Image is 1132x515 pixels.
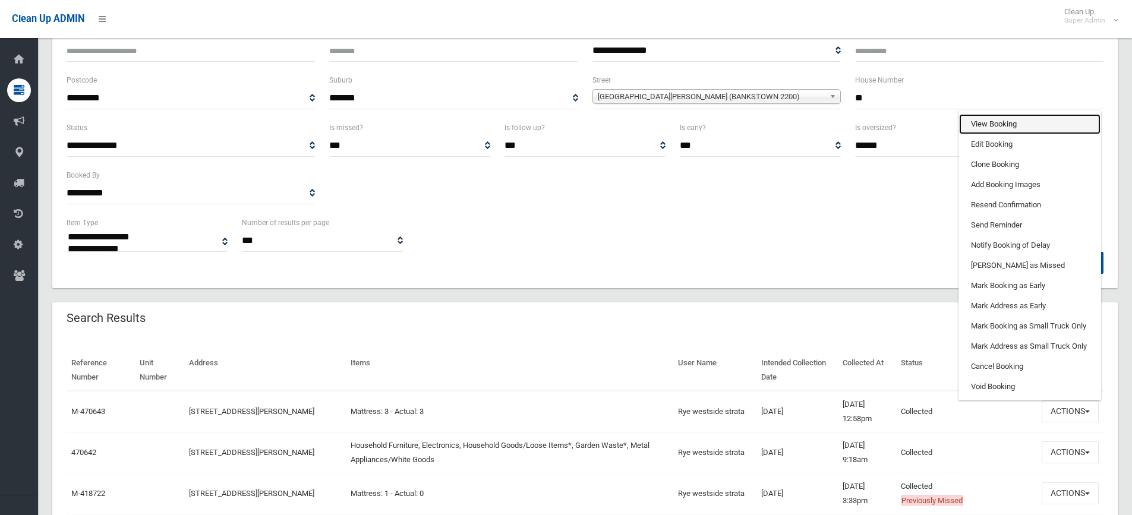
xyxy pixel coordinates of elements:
label: Suburb [329,74,352,87]
label: Is missed? [329,121,363,134]
th: Items [346,350,673,391]
a: Void Booking [959,377,1101,397]
label: Status [67,121,87,134]
label: House Number [855,74,904,87]
span: Clean Up ADMIN [12,13,84,24]
td: [DATE] 9:18am [838,432,896,473]
td: Household Furniture, Electronics, Household Goods/Loose Items*, Garden Waste*, Metal Appliances/W... [346,432,673,473]
a: [PERSON_NAME] as Missed [959,255,1101,276]
span: Clean Up [1058,7,1117,25]
th: User Name [673,350,757,391]
a: Cancel Booking [959,356,1101,377]
a: [STREET_ADDRESS][PERSON_NAME] [189,407,314,416]
a: Add Booking Images [959,175,1101,195]
td: [DATE] 3:33pm [838,473,896,514]
a: [STREET_ADDRESS][PERSON_NAME] [189,489,314,498]
th: Address [184,350,346,391]
td: Rye westside strata [673,473,757,514]
label: Booked By [67,169,100,182]
a: Clone Booking [959,154,1101,175]
label: Is follow up? [504,121,545,134]
label: Is early? [680,121,706,134]
td: Rye westside strata [673,432,757,473]
a: [STREET_ADDRESS][PERSON_NAME] [189,448,314,457]
a: Mark Address as Small Truck Only [959,336,1101,356]
th: Reference Number [67,350,135,391]
td: Collected [896,473,1037,514]
th: Collected At [838,350,896,391]
a: 470642 [71,448,96,457]
th: Status [896,350,1037,391]
td: Collected [896,432,1037,473]
label: Item Type [67,216,98,229]
a: Mark Booking as Early [959,276,1101,296]
a: M-418722 [71,489,105,498]
label: Street [592,74,611,87]
td: Rye westside strata [673,391,757,432]
button: Actions [1042,441,1099,463]
a: Send Reminder [959,215,1101,235]
a: Edit Booking [959,134,1101,154]
td: [DATE] 12:58pm [838,391,896,432]
td: Mattress: 3 - Actual: 3 [346,391,673,432]
td: Mattress: 1 - Actual: 0 [346,473,673,514]
a: View Booking [959,114,1101,134]
label: Postcode [67,74,97,87]
a: Mark Booking as Small Truck Only [959,316,1101,336]
header: Search Results [52,307,160,330]
span: [GEOGRAPHIC_DATA][PERSON_NAME] (BANKSTOWN 2200) [598,90,825,104]
span: Previously Missed [901,495,963,505]
label: Is oversized? [855,121,896,134]
td: Collected [896,391,1037,432]
button: Actions [1042,400,1099,422]
th: Intended Collection Date [756,350,838,391]
small: Super Admin [1064,16,1105,25]
a: Resend Confirmation [959,195,1101,215]
th: Unit Number [135,350,184,391]
td: [DATE] [756,391,838,432]
td: [DATE] [756,473,838,514]
a: Mark Address as Early [959,296,1101,316]
a: Notify Booking of Delay [959,235,1101,255]
button: Actions [1042,482,1099,504]
td: [DATE] [756,432,838,473]
label: Number of results per page [242,216,329,229]
a: M-470643 [71,407,105,416]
